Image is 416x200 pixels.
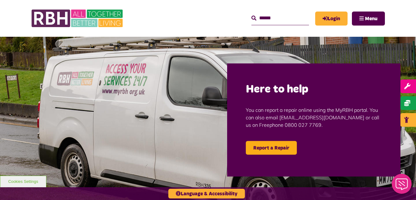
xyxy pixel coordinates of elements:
button: Navigation [352,12,385,26]
button: Language & Accessibility [168,189,245,198]
p: You can report a repair online using the MyRBH portal. You can also email [EMAIL_ADDRESS][DOMAIN_... [246,97,382,138]
span: Menu [365,16,377,21]
input: Search [251,12,309,25]
h2: Here to help [246,82,382,97]
iframe: Netcall Web Assistant for live chat [388,172,416,200]
a: Report a Repair [246,141,297,155]
img: RBH [31,6,124,31]
a: MyRBH [315,12,348,26]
